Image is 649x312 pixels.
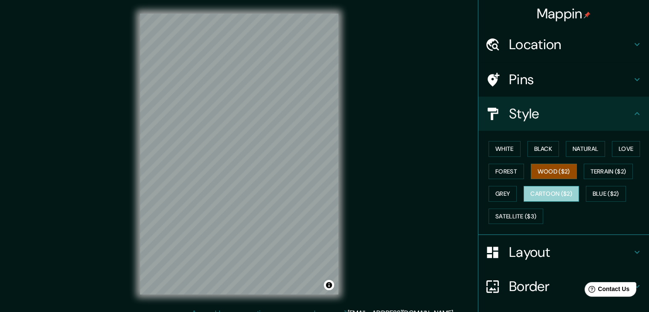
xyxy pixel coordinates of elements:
button: Love [612,141,640,157]
button: Grey [489,186,517,202]
button: Satellite ($3) [489,209,543,224]
button: Black [527,141,559,157]
h4: Location [509,36,632,53]
div: Border [478,269,649,303]
button: Terrain ($2) [584,164,633,180]
h4: Style [509,105,632,122]
button: Cartoon ($2) [524,186,579,202]
h4: Border [509,278,632,295]
img: pin-icon.png [584,12,591,18]
div: Pins [478,62,649,97]
button: Toggle attribution [324,280,334,290]
canvas: Map [140,14,338,294]
iframe: Help widget launcher [573,279,640,303]
button: Forest [489,164,524,180]
h4: Pins [509,71,632,88]
div: Style [478,97,649,131]
button: Natural [566,141,605,157]
button: Blue ($2) [586,186,626,202]
div: Layout [478,235,649,269]
button: Wood ($2) [531,164,577,180]
h4: Layout [509,244,632,261]
div: Location [478,27,649,62]
h4: Mappin [537,5,591,22]
button: White [489,141,521,157]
